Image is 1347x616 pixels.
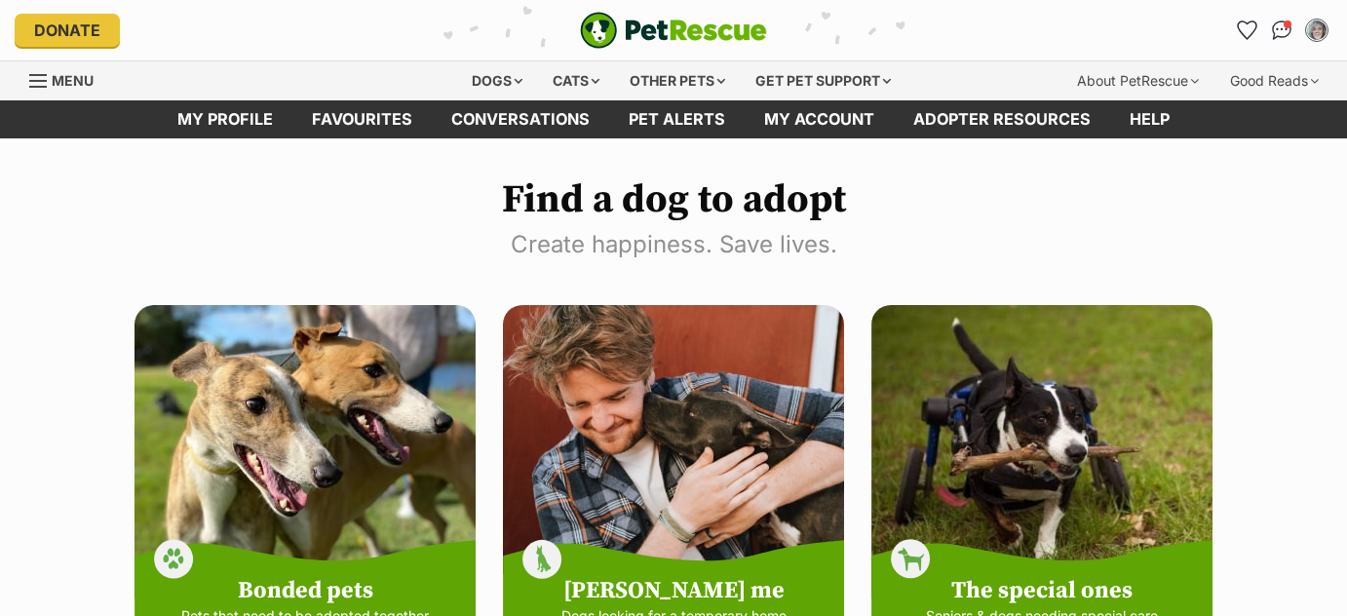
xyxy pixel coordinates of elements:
div: Dogs [458,61,536,100]
img: chat-41dd97257d64d25036548639549fe6c8038ab92f7586957e7f3b1b290dea8141.svg [1272,20,1292,40]
div: Cats [539,61,613,100]
img: foster-icon-86d20cb338e9511583ef8537788efa7dd3afce5825c3996ef4cd0808cb954894.svg [522,539,562,579]
img: special-3d9b6f612bfec360051452426605879251ebf06e2ecb88e30bfb5adf4dcd1c03.jpg [871,305,1217,598]
img: dog-icon-9313adf90434caa40bfe3b267f8cdb536fabc51becc7e4e1871fbb1b0423b4ff.svg [891,539,931,579]
h4: [PERSON_NAME] me [527,578,820,605]
a: Pet alerts [609,100,745,138]
a: conversations [432,100,609,138]
h4: The special ones [896,578,1188,605]
span: Menu [52,72,94,89]
a: Help [1110,100,1189,138]
a: Adopter resources [894,100,1110,138]
div: Good Reads [1216,61,1332,100]
div: Get pet support [742,61,904,100]
img: bonded-dogs-b006315c31c9b211bb1e7e9a714ecad40fdd18a14aeab739730c78b7e0014a72.jpg [135,305,480,598]
button: My account [1301,15,1332,46]
a: Menu [29,61,107,96]
div: About PetRescue [1063,61,1212,100]
h4: Bonded pets [159,578,451,605]
a: My profile [158,100,292,138]
img: logo-e224e6f780fb5917bec1dbf3a21bbac754714ae5b6737aabdf751b685950b380.svg [580,12,767,49]
a: Favourites [292,100,432,138]
img: Amanda Monteith profile pic [1307,20,1327,40]
div: Other pets [616,61,739,100]
a: My account [745,100,894,138]
a: Conversations [1266,15,1297,46]
img: foster-ec921567d319eec529ff9f57a306ae270f5a703abf27464e9da9f131ff16d9b7.jpg [503,305,849,575]
p: Create happiness. Save lives. [29,227,1318,262]
a: Donate [15,14,120,47]
ul: Account quick links [1231,15,1332,46]
h1: Find a dog to adopt [29,177,1318,222]
img: paw-icon-84bed77d09fb914cffc251078622fb7369031ab84d2fe38dee63048d704678be.svg [154,539,194,579]
a: Favourites [1231,15,1262,46]
a: PetRescue [580,12,767,49]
